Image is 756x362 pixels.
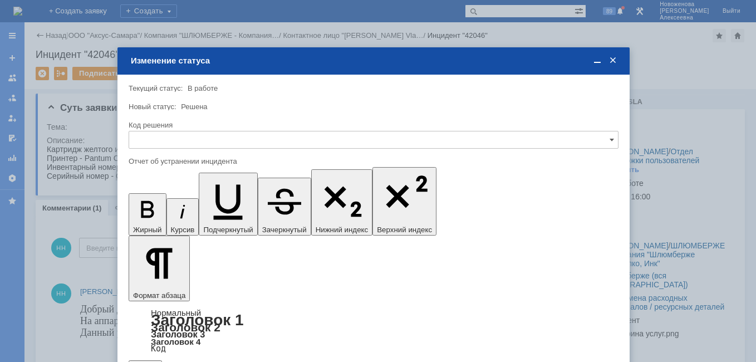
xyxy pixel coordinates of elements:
[311,169,373,236] button: Нижний индекс
[129,102,176,111] label: Новый статус:
[129,121,616,129] div: Код решения
[181,102,207,111] span: Решена
[151,329,205,339] a: Заголовок 3
[131,56,618,66] div: Изменение статуса
[262,226,307,234] span: Зачеркнутый
[133,291,185,300] span: Формат абзаца
[151,308,201,317] a: Нормальный
[129,236,190,301] button: Формат абзаца
[166,198,199,236] button: Курсив
[199,173,257,236] button: Подчеркнутый
[316,226,369,234] span: Нижний индекс
[592,56,603,66] span: Свернуть (Ctrl + M)
[151,337,200,346] a: Заголовок 4
[129,309,618,353] div: Формат абзаца
[129,193,166,236] button: Жирный
[133,226,162,234] span: Жирный
[203,226,253,234] span: Подчеркнутый
[151,344,166,354] a: Код
[129,158,616,165] div: Отчет об устранении инцидента
[151,311,244,329] a: Заголовок 1
[188,84,218,92] span: В работе
[377,226,432,234] span: Верхний индекс
[372,167,436,236] button: Верхний индекс
[171,226,195,234] span: Курсив
[258,178,311,236] button: Зачеркнутый
[151,321,220,334] a: Заголовок 2
[129,84,183,92] label: Текущий статус:
[607,56,618,66] span: Закрыть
